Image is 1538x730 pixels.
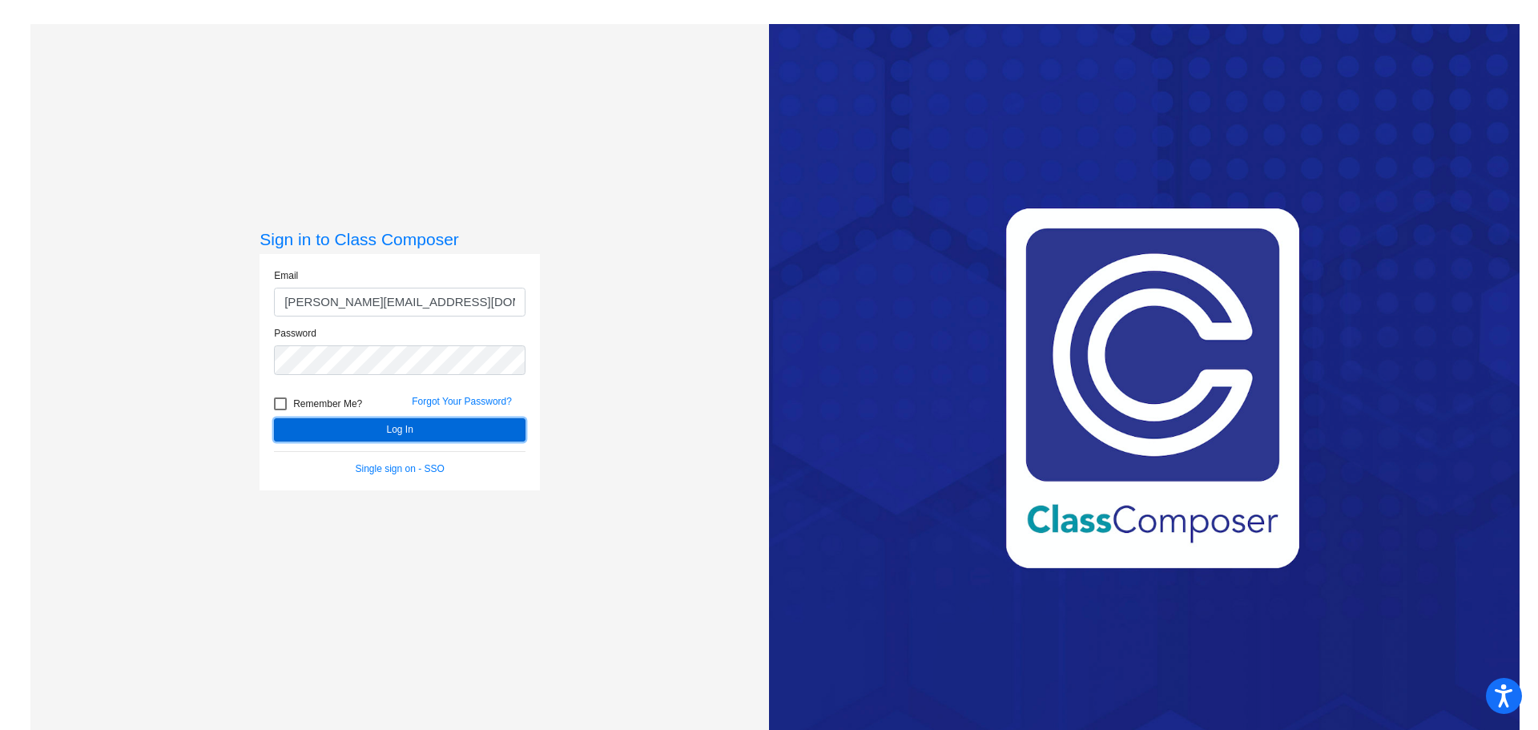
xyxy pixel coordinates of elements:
[274,268,298,283] label: Email
[260,229,540,249] h3: Sign in to Class Composer
[412,396,512,407] a: Forgot Your Password?
[356,463,445,474] a: Single sign on - SSO
[274,418,525,442] button: Log In
[293,394,362,413] span: Remember Me?
[274,326,316,341] label: Password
